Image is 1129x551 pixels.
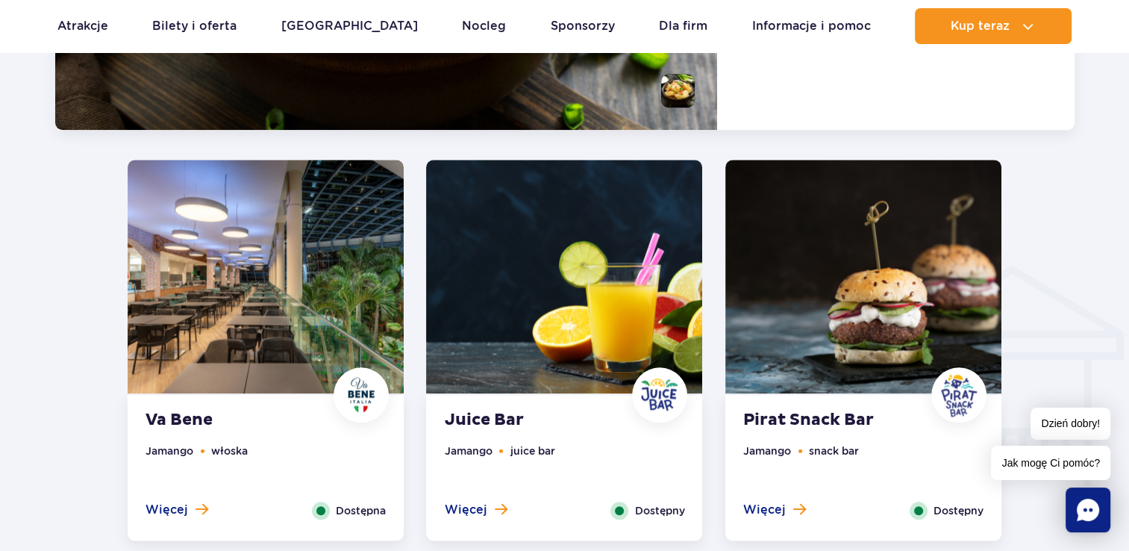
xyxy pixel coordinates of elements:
[991,446,1110,480] span: Jak mogę Ci pomóc?
[211,443,248,459] li: włoska
[444,502,487,518] span: Więcej
[634,502,684,519] span: Dostępny
[444,443,492,459] li: Jamango
[426,160,702,393] img: Juice Bar
[336,502,386,519] span: Dostępna
[146,502,208,518] button: Więcej
[444,502,507,518] button: Więcej
[1031,408,1110,440] span: Dzień dobry!
[752,8,871,44] a: Informacje i pomoc
[128,160,404,393] img: Va Bene
[659,8,707,44] a: Dla firm
[281,8,418,44] a: [GEOGRAPHIC_DATA]
[743,502,806,518] button: Więcej
[915,8,1072,44] button: Kup teraz
[444,410,625,431] strong: Juice Bar
[725,160,1001,393] img: Pirat Snack Bar
[146,502,188,518] span: Więcej
[462,8,506,44] a: Nocleg
[510,443,554,459] li: juice bar
[146,410,326,431] strong: Va Bene
[551,8,615,44] a: Sponsorzy
[1066,488,1110,532] div: Chat
[809,443,859,459] li: snack bar
[743,410,924,431] strong: Pirat Snack Bar
[146,443,193,459] li: Jamango
[951,19,1010,33] span: Kup teraz
[743,502,786,518] span: Więcej
[637,373,682,417] img: Juice Bar
[152,8,237,44] a: Bilety i oferta
[57,8,108,44] a: Atrakcje
[743,443,791,459] li: Jamango
[933,502,983,519] span: Dostępny
[936,373,981,417] img: Pirat Snack Bar
[339,373,384,417] img: Va Bene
